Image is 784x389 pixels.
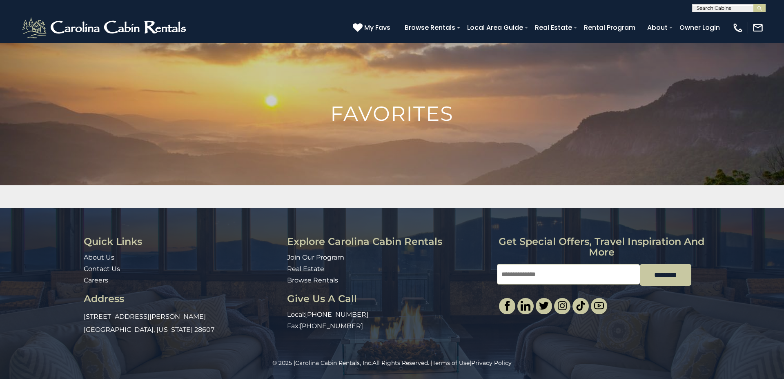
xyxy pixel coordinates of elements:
[531,20,576,35] a: Real Estate
[364,22,390,33] span: My Favs
[305,311,368,318] a: [PHONE_NUMBER]
[287,293,490,304] h3: Give Us A Call
[401,20,459,35] a: Browse Rentals
[463,20,527,35] a: Local Area Guide
[521,301,530,311] img: linkedin-single.svg
[295,359,372,367] a: Carolina Cabin Rentals, Inc.
[287,310,490,320] p: Local:
[287,276,338,284] a: Browse Rentals
[287,322,490,331] p: Fax:
[287,253,344,261] a: Join Our Program
[594,301,604,311] img: youtube-light.svg
[272,359,372,367] span: © 2025 |
[675,20,724,35] a: Owner Login
[643,20,672,35] a: About
[84,310,281,336] p: [STREET_ADDRESS][PERSON_NAME] [GEOGRAPHIC_DATA], [US_STATE] 28607
[580,20,639,35] a: Rental Program
[502,301,512,311] img: facebook-single.svg
[84,265,120,273] a: Contact Us
[18,359,766,367] p: All Rights Reserved. | |
[300,322,363,330] a: [PHONE_NUMBER]
[539,301,549,311] img: twitter-single.svg
[20,16,190,40] img: White-1-2.png
[471,359,512,367] a: Privacy Policy
[752,22,764,33] img: mail-regular-white.png
[557,301,567,311] img: instagram-single.svg
[353,22,392,33] a: My Favs
[497,236,706,258] h3: Get special offers, travel inspiration and more
[287,265,324,273] a: Real Estate
[84,253,114,261] a: About Us
[84,293,281,304] h3: Address
[84,236,281,247] h3: Quick Links
[432,359,470,367] a: Terms of Use
[84,276,108,284] a: Careers
[287,236,490,247] h3: Explore Carolina Cabin Rentals
[576,301,586,311] img: tiktok.svg
[732,22,744,33] img: phone-regular-white.png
